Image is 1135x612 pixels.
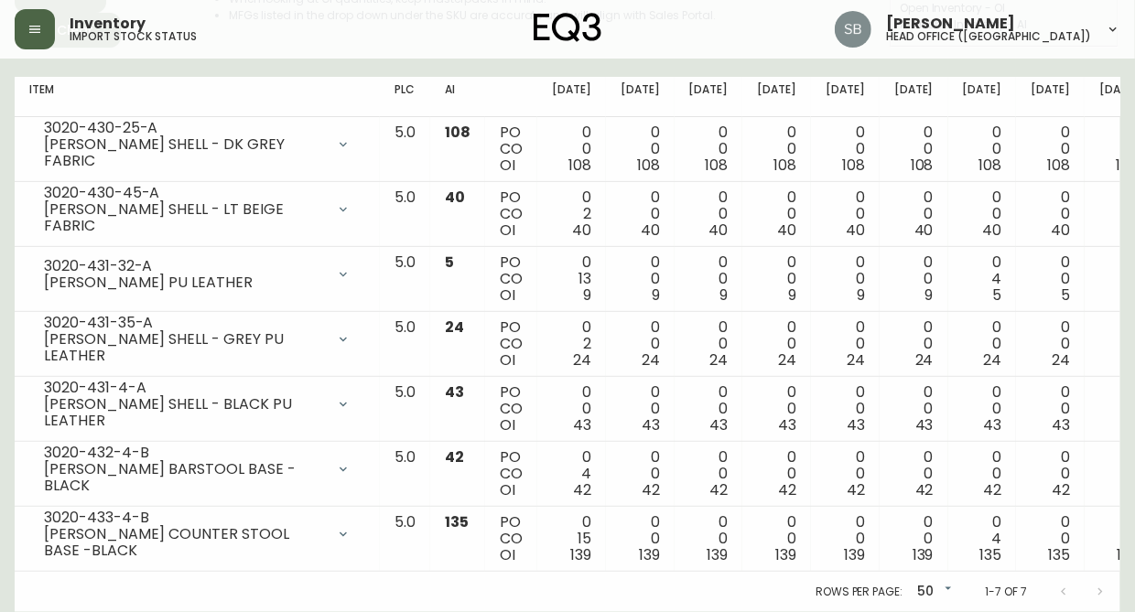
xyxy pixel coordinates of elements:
[380,377,430,442] td: 5.0
[826,449,865,499] div: 0 0
[621,449,660,499] div: 0 0
[44,274,325,291] div: [PERSON_NAME] PU LEATHER
[844,544,865,565] span: 139
[1031,254,1070,304] div: 0 0
[993,285,1002,306] span: 5
[816,584,903,600] p: Rows per page:
[606,77,675,117] th: [DATE]
[689,319,729,369] div: 0 0
[552,124,591,174] div: 0 0
[757,449,796,499] div: 0 0
[980,544,1002,565] span: 135
[757,319,796,369] div: 0 0
[757,124,796,174] div: 0 0
[445,381,464,403] span: 43
[641,220,660,241] span: 40
[1048,544,1070,565] span: 135
[985,584,1027,600] p: 1-7 of 7
[29,384,365,424] div: 3020-431-4-A[PERSON_NAME] SHELL - BLACK PU LEATHER
[380,117,430,182] td: 5.0
[948,77,1017,117] th: [DATE]
[44,331,325,364] div: [PERSON_NAME] SHELL - GREY PU LEATHER
[621,384,660,434] div: 0 0
[709,220,729,241] span: 40
[380,507,430,572] td: 5.0
[915,349,934,370] span: 24
[500,349,515,370] span: OI
[757,254,796,304] div: 0 0
[963,449,1002,499] div: 0 0
[1051,220,1070,241] span: 40
[568,155,591,176] span: 108
[826,514,865,564] div: 0 0
[757,189,796,239] div: 0 0
[963,189,1002,239] div: 0 0
[846,220,865,241] span: 40
[984,349,1002,370] span: 24
[29,319,365,360] div: 3020-431-35-A[PERSON_NAME] SHELL - GREY PU LEATHER
[500,254,523,304] div: PO CO
[925,285,934,306] span: 9
[29,189,365,230] div: 3020-430-45-A[PERSON_NAME] SHELL - LT BEIGE FABRIC
[778,349,796,370] span: 24
[963,384,1002,434] div: 0 0
[963,254,1002,304] div: 0 4
[500,124,523,174] div: PO CO
[44,201,325,234] div: [PERSON_NAME] SHELL - LT BEIGE FABRIC
[552,254,591,304] div: 0 13
[911,155,934,176] span: 108
[914,220,934,241] span: 40
[710,479,729,500] span: 42
[842,155,865,176] span: 108
[689,189,729,239] div: 0 0
[886,31,1091,42] h5: head office ([GEOGRAPHIC_DATA])
[777,220,796,241] span: 40
[29,254,365,295] div: 3020-431-32-A[PERSON_NAME] PU LEATHER
[757,514,796,564] div: 0 0
[710,414,729,435] span: 43
[910,577,956,607] div: 50
[1031,449,1070,499] div: 0 0
[826,254,865,304] div: 0 0
[621,124,660,174] div: 0 0
[675,77,743,117] th: [DATE]
[621,189,660,239] div: 0 0
[642,479,660,500] span: 42
[775,544,796,565] span: 139
[29,449,365,489] div: 3020-432-4-B[PERSON_NAME] BARSTOOL BASE - BLACK
[621,254,660,304] div: 0 0
[894,319,934,369] div: 0 0
[913,544,934,565] span: 139
[445,252,454,273] span: 5
[1031,319,1070,369] div: 0 0
[710,349,729,370] span: 24
[552,449,591,499] div: 0 4
[689,514,729,564] div: 0 0
[880,77,948,117] th: [DATE]
[44,510,325,526] div: 3020-433-4-B
[500,384,523,434] div: PO CO
[963,124,1002,174] div: 0 0
[621,514,660,564] div: 0 0
[1047,155,1070,176] span: 108
[1061,285,1070,306] span: 5
[847,479,865,500] span: 42
[44,396,325,429] div: [PERSON_NAME] SHELL - BLACK PU LEATHER
[689,449,729,499] div: 0 0
[500,449,523,499] div: PO CO
[773,155,796,176] span: 108
[642,349,660,370] span: 24
[1031,124,1070,174] div: 0 0
[44,185,325,201] div: 3020-430-45-A
[894,514,934,564] div: 0 0
[963,319,1002,369] div: 0 0
[70,31,197,42] h5: import stock status
[29,124,365,165] div: 3020-430-25-A[PERSON_NAME] SHELL - DK GREY FABRIC
[621,319,660,369] div: 0 0
[1031,189,1070,239] div: 0 0
[537,77,606,117] th: [DATE]
[44,258,325,274] div: 3020-431-32-A
[1016,77,1085,117] th: [DATE]
[583,285,591,306] span: 9
[689,254,729,304] div: 0 0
